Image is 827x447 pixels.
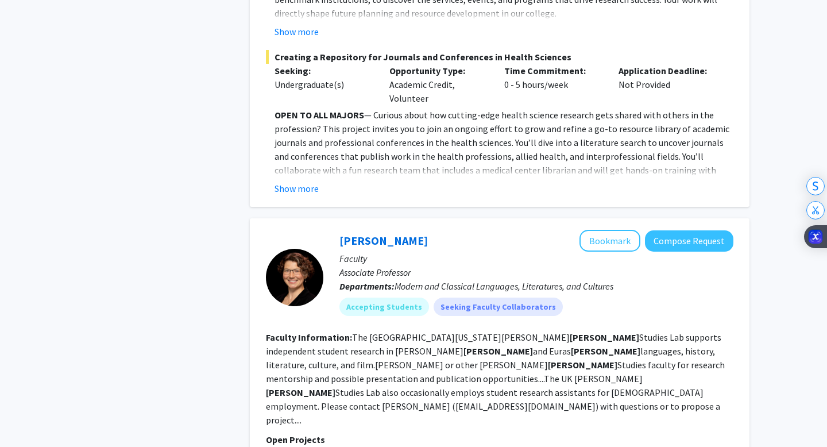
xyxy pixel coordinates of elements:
[389,64,487,78] p: Opportunity Type:
[275,182,319,195] button: Show more
[275,64,372,78] p: Seeking:
[645,230,733,252] button: Compose Request to Molly Blasing
[275,25,319,38] button: Show more
[275,78,372,91] div: Undergraduate(s)
[610,64,725,105] div: Not Provided
[504,64,602,78] p: Time Commitment:
[570,332,639,343] b: [PERSON_NAME]
[275,109,364,121] strong: OPEN TO ALL MAJORS
[266,332,725,426] fg-read-more: The [GEOGRAPHIC_DATA][US_STATE][PERSON_NAME] Studies Lab supports independent student research in...
[381,64,496,105] div: Academic Credit, Volunteer
[339,280,395,292] b: Departments:
[266,433,733,446] p: Open Projects
[266,387,335,398] b: [PERSON_NAME]
[619,64,716,78] p: Application Deadline:
[571,345,640,357] b: [PERSON_NAME]
[434,298,563,316] mat-chip: Seeking Faculty Collaborators
[548,359,617,371] b: [PERSON_NAME]
[266,50,733,64] span: Creating a Repository for Journals and Conferences in Health Sciences
[496,64,610,105] div: 0 - 5 hours/week
[9,395,49,438] iframe: Chat
[579,230,640,252] button: Add Molly Blasing to Bookmarks
[266,332,352,343] b: Faculty Information:
[339,252,733,265] p: Faculty
[339,265,733,279] p: Associate Professor
[275,108,733,205] p: — Curious about how cutting-edge health science research gets shared with others in the professio...
[395,280,613,292] span: Modern and Classical Languages, Literatures, and Cultures
[339,233,428,248] a: [PERSON_NAME]
[339,298,429,316] mat-chip: Accepting Students
[463,345,533,357] b: [PERSON_NAME]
